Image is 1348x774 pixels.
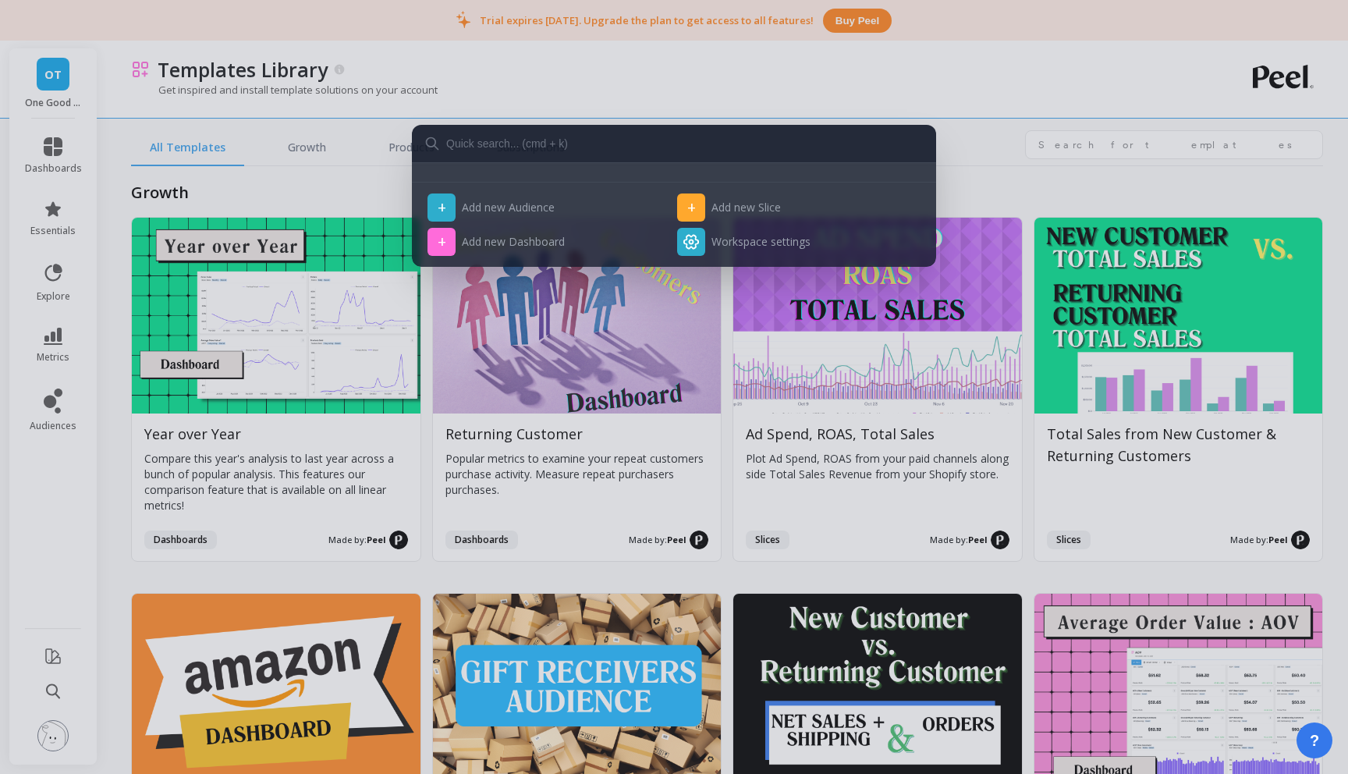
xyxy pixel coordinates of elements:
[427,193,456,222] span: +
[1310,730,1319,751] span: ?
[711,234,811,250] span: Workspace settings
[427,228,456,256] span: +
[462,200,555,215] span: Add new Audience
[1297,723,1332,758] button: ?
[462,234,565,250] span: Add new Dashboard
[711,200,781,215] span: Add new Slice
[677,193,705,222] span: +
[412,125,936,162] input: Quick search... (cmd + k)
